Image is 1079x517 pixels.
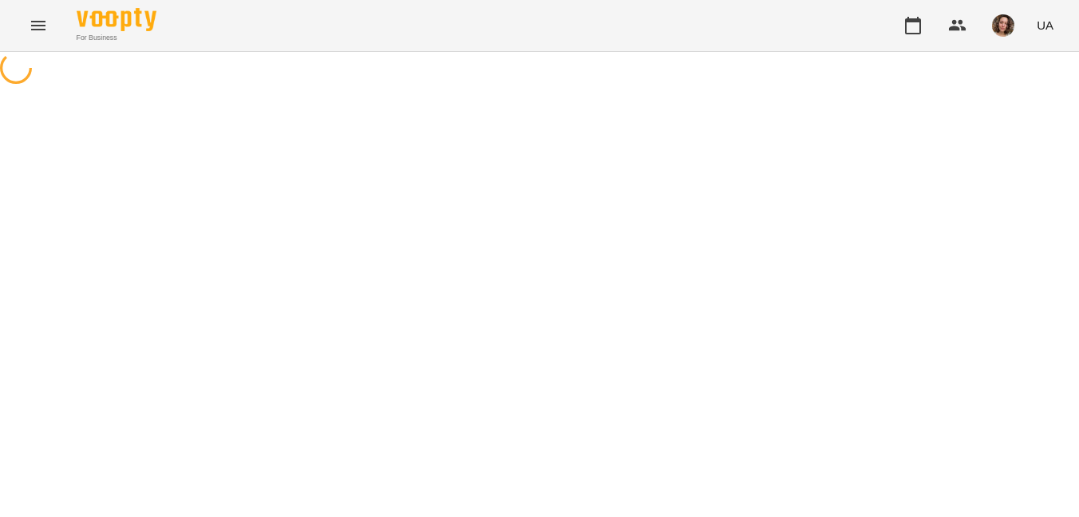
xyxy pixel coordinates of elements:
[992,14,1014,37] img: 15232f8e2fb0b95b017a8128b0c4ecc9.jpg
[1030,10,1060,40] button: UA
[77,33,156,43] span: For Business
[19,6,57,45] button: Menu
[1037,17,1053,34] span: UA
[77,8,156,31] img: Voopty Logo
